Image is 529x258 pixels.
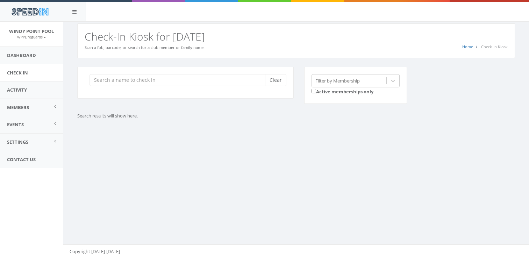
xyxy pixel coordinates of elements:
a: WPPLifeguards [17,34,46,40]
small: Scan a fob, barcode, or search for a club member or family name. [85,45,205,50]
span: Check-In Kiosk [481,44,508,49]
input: Search a name to check in [90,74,270,86]
span: Events [7,121,24,128]
span: Members [7,104,29,110]
input: Active memberships only [312,89,316,93]
label: Active memberships only [312,87,373,95]
p: Search results will show here. [77,113,402,119]
button: Clear [265,74,286,86]
img: speedin_logo.png [8,5,52,18]
span: Settings [7,139,28,145]
div: Filter by Membership [315,77,360,84]
a: Home [462,44,473,49]
span: Windy Point Pool [9,28,54,34]
h2: Check-In Kiosk for [DATE] [85,31,508,42]
span: Contact Us [7,156,36,163]
small: WPPLifeguards [17,35,46,40]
